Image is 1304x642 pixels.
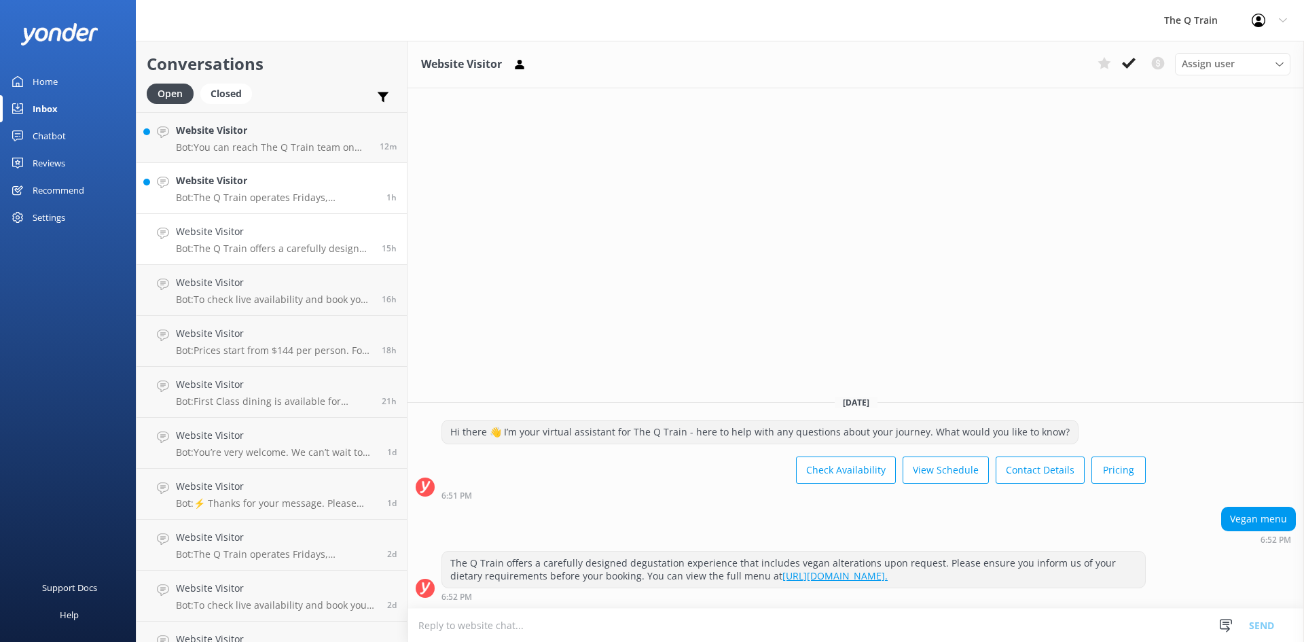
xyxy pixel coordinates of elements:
p: Bot: ⚡ Thanks for your message. Please contact us on the form below so we can answer your question. [176,497,377,510]
strong: 6:51 PM [441,492,472,500]
a: Website VisitorBot:⚡ Thanks for your message. Please contact us on the form below so we can answe... [137,469,407,520]
span: Sep 17 2025 03:59pm (UTC +10:00) Australia/Sydney [382,344,397,356]
a: Website VisitorBot:First Class dining is available for couples in private two-person compartments... [137,367,407,418]
h4: Website Visitor [176,326,372,341]
span: Sep 15 2025 04:17pm (UTC +10:00) Australia/Sydney [387,548,397,560]
a: Open [147,86,200,101]
p: Bot: First Class dining is available for couples in private two-person compartments, or for small... [176,395,372,408]
div: Sep 17 2025 06:51pm (UTC +10:00) Australia/Sydney [441,491,1146,500]
strong: 6:52 PM [441,593,472,601]
div: Inbox [33,95,58,122]
div: Closed [200,84,252,104]
span: Sep 18 2025 09:47am (UTC +10:00) Australia/Sydney [380,141,397,152]
h4: Website Visitor [176,479,377,494]
a: Website VisitorBot:You can reach The Q Train team on [PHONE_NUMBER] or email [EMAIL_ADDRESS][DOMA... [137,112,407,163]
span: Sep 17 2025 06:52pm (UTC +10:00) Australia/Sydney [382,243,397,254]
a: Website VisitorBot:Prices start from $144 per person. For more details on current pricing and inc... [137,316,407,367]
p: Bot: The Q Train offers a carefully designed degustation experience that includes vegan alteratio... [176,243,372,255]
button: Pricing [1091,457,1146,484]
div: Hi there 👋 I’m your virtual assistant for The Q Train - here to help with any questions about you... [442,421,1078,444]
a: Website VisitorBot:To check live availability and book your experience, please click [URL][DOMAIN... [137,571,407,622]
h4: Website Visitor [176,123,369,138]
a: Closed [200,86,259,101]
h4: Website Visitor [176,530,377,545]
p: Bot: Prices start from $144 per person. For more details on current pricing and inclusions, visit... [176,344,372,357]
span: Sep 15 2025 02:03pm (UTC +10:00) Australia/Sydney [387,599,397,611]
h4: Website Visitor [176,377,372,392]
div: Assign User [1175,53,1290,75]
div: The Q Train offers a carefully designed degustation experience that includes vegan alterations up... [442,552,1145,588]
div: Support Docs [42,574,97,601]
div: Reviews [33,149,65,177]
h4: Website Visitor [176,428,377,443]
div: Help [60,601,79,628]
div: Settings [33,204,65,231]
button: View Schedule [903,457,989,484]
span: Assign user [1182,56,1235,71]
h4: Website Visitor [176,173,376,188]
p: Bot: You’re very welcome. We can’t wait to have you onboard The Q Train. [176,446,377,459]
a: Website VisitorBot:The Q Train operates Fridays, Saturdays, and Sundays all year round, except on... [137,163,407,214]
button: Contact Details [996,457,1085,484]
span: [DATE] [835,397,877,408]
div: Sep 17 2025 06:52pm (UTC +10:00) Australia/Sydney [441,592,1146,601]
h4: Website Visitor [176,275,372,290]
div: Chatbot [33,122,66,149]
span: Sep 17 2025 05:41pm (UTC +10:00) Australia/Sydney [382,293,397,305]
a: Website VisitorBot:You’re very welcome. We can’t wait to have you onboard The Q Train.1d [137,418,407,469]
p: Bot: The Q Train operates Fridays, Saturdays, and Sundays all year round, except on Public Holida... [176,192,376,204]
div: Recommend [33,177,84,204]
h3: Website Visitor [421,56,502,73]
h2: Conversations [147,51,397,77]
a: Website VisitorBot:The Q Train operates Fridays, Saturdays, and Sundays all year round, except on... [137,520,407,571]
a: Website VisitorBot:To check live availability and book your experience, please visit [URL][DOMAIN... [137,265,407,316]
button: Check Availability [796,457,896,484]
span: Sep 17 2025 08:19am (UTC +10:00) Australia/Sydney [387,446,397,458]
span: Sep 18 2025 08:01am (UTC +10:00) Australia/Sydney [386,192,397,203]
div: Sep 17 2025 06:52pm (UTC +10:00) Australia/Sydney [1221,535,1296,544]
a: Website VisitorBot:The Q Train offers a carefully designed degustation experience that includes v... [137,214,407,265]
h4: Website Visitor [176,581,377,596]
p: Bot: To check live availability and book your experience, please click [URL][DOMAIN_NAME]. [176,599,377,611]
p: Bot: The Q Train operates Fridays, Saturdays, and Sundays all year round, except on Public Holida... [176,548,377,560]
strong: 6:52 PM [1261,536,1291,544]
div: Open [147,84,194,104]
span: Sep 17 2025 12:23pm (UTC +10:00) Australia/Sydney [382,395,397,407]
span: Sep 16 2025 03:31pm (UTC +10:00) Australia/Sydney [387,497,397,509]
h4: Website Visitor [176,224,372,239]
img: yonder-white-logo.png [20,23,98,46]
p: Bot: To check live availability and book your experience, please visit [URL][DOMAIN_NAME]. [176,293,372,306]
div: Home [33,68,58,95]
p: Bot: You can reach The Q Train team on [PHONE_NUMBER] or email [EMAIL_ADDRESS][DOMAIN_NAME]. For ... [176,141,369,154]
a: [URL][DOMAIN_NAME]. [782,569,888,582]
div: Vegan menu [1222,507,1295,531]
